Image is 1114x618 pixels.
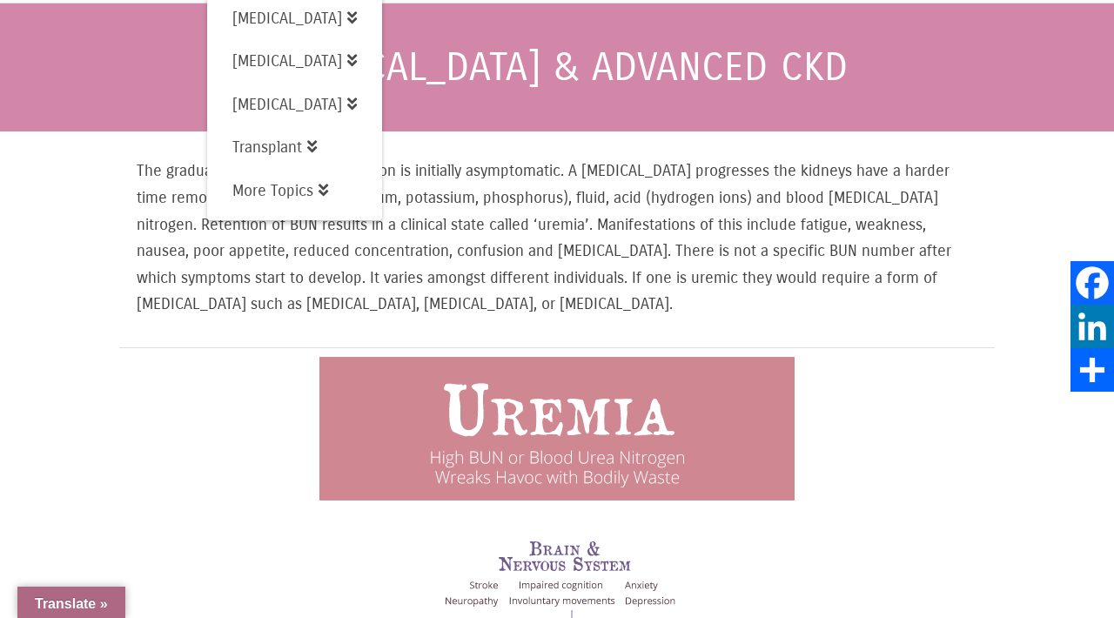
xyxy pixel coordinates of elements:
[207,125,382,169] a: Transplant
[207,39,382,83] a: [MEDICAL_DATA]
[207,83,382,126] a: [MEDICAL_DATA]
[1070,305,1114,348] a: LinkedIn
[232,95,357,114] span: [MEDICAL_DATA]
[232,9,357,28] span: [MEDICAL_DATA]
[35,596,108,611] span: Translate »
[232,181,328,200] span: More Topics
[232,138,317,157] span: Transplant
[137,158,977,318] p: The gradual decline in kidney function is initially asymptomatic. A [MEDICAL_DATA] progresses the...
[207,169,382,212] a: More Topics
[1070,261,1114,305] a: Facebook
[232,51,357,71] span: [MEDICAL_DATA]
